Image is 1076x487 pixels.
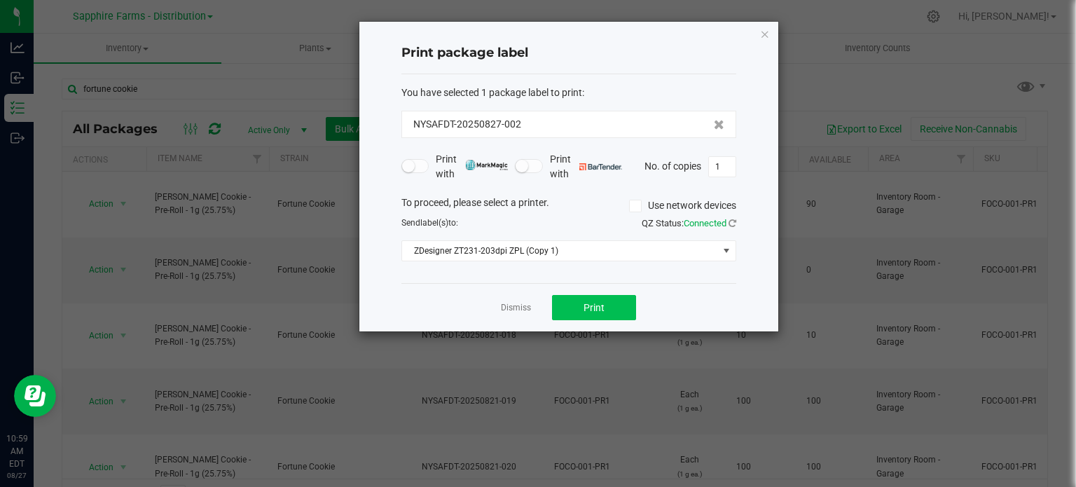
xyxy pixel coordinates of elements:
[501,302,531,314] a: Dismiss
[402,241,718,261] span: ZDesigner ZT231-203dpi ZPL (Copy 1)
[552,295,636,320] button: Print
[391,196,747,217] div: To proceed, please select a printer.
[420,218,448,228] span: label(s)
[401,87,582,98] span: You have selected 1 package label to print
[584,302,605,313] span: Print
[401,85,736,100] div: :
[684,218,726,228] span: Connected
[644,160,701,171] span: No. of copies
[642,218,736,228] span: QZ Status:
[629,198,736,213] label: Use network devices
[401,218,458,228] span: Send to:
[14,375,56,417] iframe: Resource center
[465,160,508,170] img: mark_magic_cybra.png
[401,44,736,62] h4: Print package label
[550,152,622,181] span: Print with
[436,152,508,181] span: Print with
[579,163,622,170] img: bartender.png
[413,117,521,132] span: NYSAFDT-20250827-002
